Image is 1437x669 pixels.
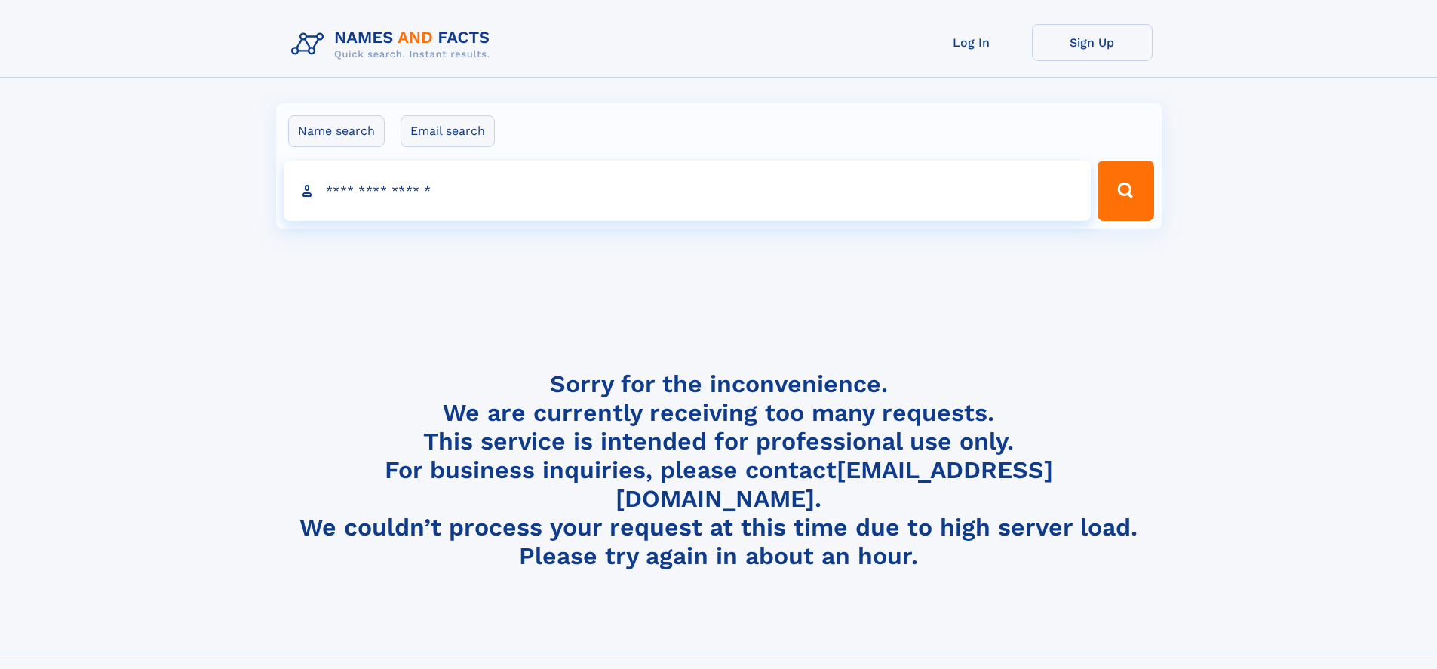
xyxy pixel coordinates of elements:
[616,456,1053,513] a: [EMAIL_ADDRESS][DOMAIN_NAME]
[1032,24,1153,61] a: Sign Up
[288,115,385,147] label: Name search
[285,370,1153,571] h4: Sorry for the inconvenience. We are currently receiving too many requests. This service is intend...
[285,24,502,65] img: Logo Names and Facts
[401,115,495,147] label: Email search
[284,161,1092,221] input: search input
[911,24,1032,61] a: Log In
[1098,161,1153,221] button: Search Button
